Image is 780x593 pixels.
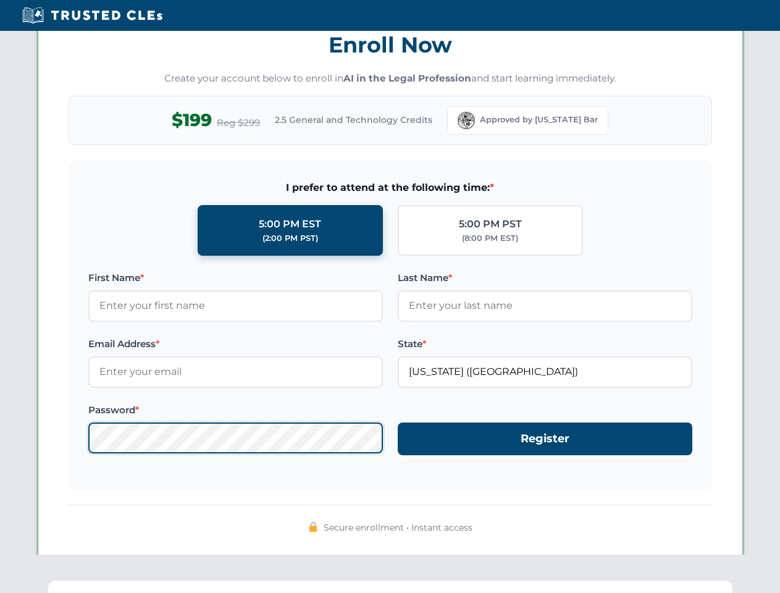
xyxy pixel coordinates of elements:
[343,72,471,84] strong: AI in the Legal Profession
[324,521,472,534] span: Secure enrollment • Instant access
[217,116,260,130] span: Reg $299
[459,216,522,232] div: 5:00 PM PST
[308,522,318,532] img: 🔒
[88,180,692,196] span: I prefer to attend at the following time:
[462,232,518,245] div: (8:00 PM EST)
[262,232,318,245] div: (2:00 PM PST)
[398,423,692,455] button: Register
[398,356,692,387] input: Florida (FL)
[480,114,598,126] span: Approved by [US_STATE] Bar
[88,290,383,321] input: Enter your first name
[88,271,383,285] label: First Name
[458,112,475,129] img: Florida Bar
[19,6,166,25] img: Trusted CLEs
[398,290,692,321] input: Enter your last name
[69,25,712,64] h3: Enroll Now
[172,106,212,134] span: $199
[398,271,692,285] label: Last Name
[88,356,383,387] input: Enter your email
[88,403,383,418] label: Password
[275,113,432,127] span: 2.5 General and Technology Credits
[398,337,692,351] label: State
[88,337,383,351] label: Email Address
[259,216,321,232] div: 5:00 PM EST
[69,72,712,86] p: Create your account below to enroll in and start learning immediately.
